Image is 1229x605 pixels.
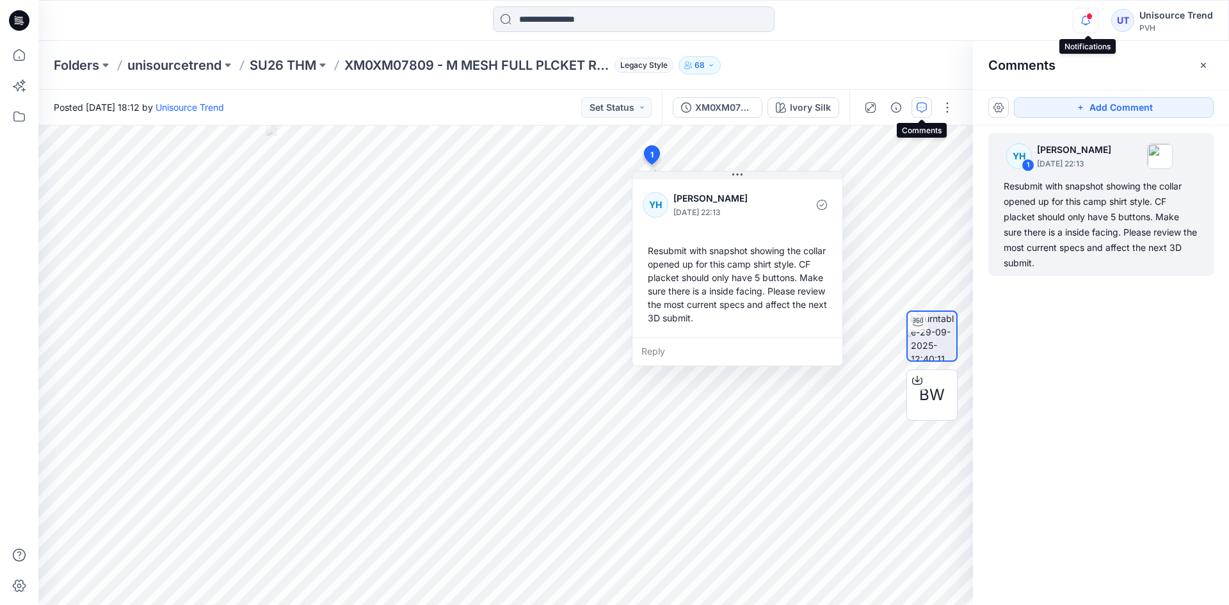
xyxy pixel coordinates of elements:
[614,58,673,73] span: Legacy Style
[911,312,956,360] img: turntable-29-09-2025-12:40:11
[886,97,906,118] button: Details
[790,101,831,115] div: Ivory Silk
[988,58,1056,73] h2: Comments
[673,191,778,206] p: [PERSON_NAME]
[1006,143,1032,169] div: YH
[650,149,654,161] span: 1
[1014,97,1214,118] button: Add Comment
[54,56,99,74] a: Folders
[609,56,673,74] button: Legacy Style
[54,101,224,114] span: Posted [DATE] 18:12 by
[127,56,221,74] a: unisourcetrend
[632,337,842,366] div: Reply
[1022,159,1034,172] div: 1
[1111,9,1134,32] div: UT
[1004,179,1198,271] div: Resubmit with snapshot showing the collar opened up for this camp shirt style. CF placket should ...
[344,56,609,74] p: XM0XM07809 - M MESH FULL PLCKET REG POLO_fit
[673,97,762,118] button: XM0XM07809 - M MESH FULL PLCKET REG POLO_fit
[679,56,721,74] button: 68
[1139,8,1213,23] div: Unisource Trend
[767,97,839,118] button: Ivory Silk
[695,101,754,115] div: XM0XM07809 - M MESH FULL PLCKET REG POLO_fit
[643,192,668,218] div: YH
[250,56,316,74] a: SU26 THM
[673,206,778,219] p: [DATE] 22:13
[1037,157,1111,170] p: [DATE] 22:13
[156,102,224,113] a: Unisource Trend
[1139,23,1213,33] div: PVH
[695,58,705,72] p: 68
[1037,142,1111,157] p: [PERSON_NAME]
[643,239,832,330] div: Resubmit with snapshot showing the collar opened up for this camp shirt style. CF placket should ...
[919,383,945,407] span: BW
